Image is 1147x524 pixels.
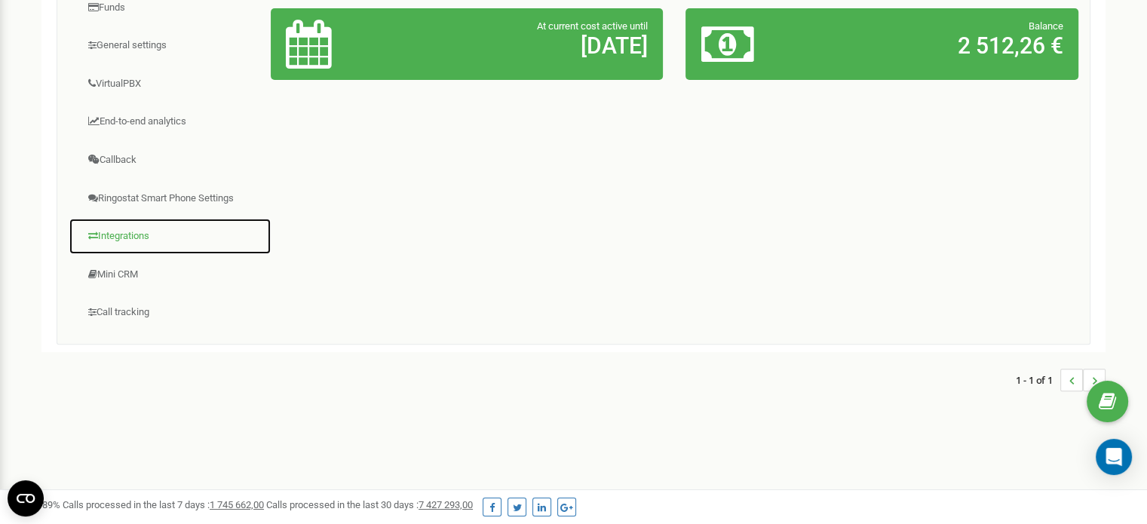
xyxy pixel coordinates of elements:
[69,142,271,179] a: Callback
[69,218,271,255] a: Integrations
[414,33,648,58] h2: [DATE]
[210,499,264,510] u: 1 745 662,00
[63,499,264,510] span: Calls processed in the last 7 days :
[830,33,1063,58] h2: 2 512,26 €
[69,27,271,64] a: General settings
[419,499,473,510] u: 7 427 293,00
[1016,354,1106,406] nav: ...
[69,294,271,331] a: Call tracking
[69,66,271,103] a: VirtualPBX
[69,256,271,293] a: Mini CRM
[8,480,44,516] button: Open CMP widget
[1016,369,1060,391] span: 1 - 1 of 1
[69,103,271,140] a: End-to-end analytics
[1029,20,1063,32] span: Balance
[266,499,473,510] span: Calls processed in the last 30 days :
[1096,439,1132,475] div: Open Intercom Messenger
[69,180,271,217] a: Ringostat Smart Phone Settings
[537,20,648,32] span: At current cost active until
